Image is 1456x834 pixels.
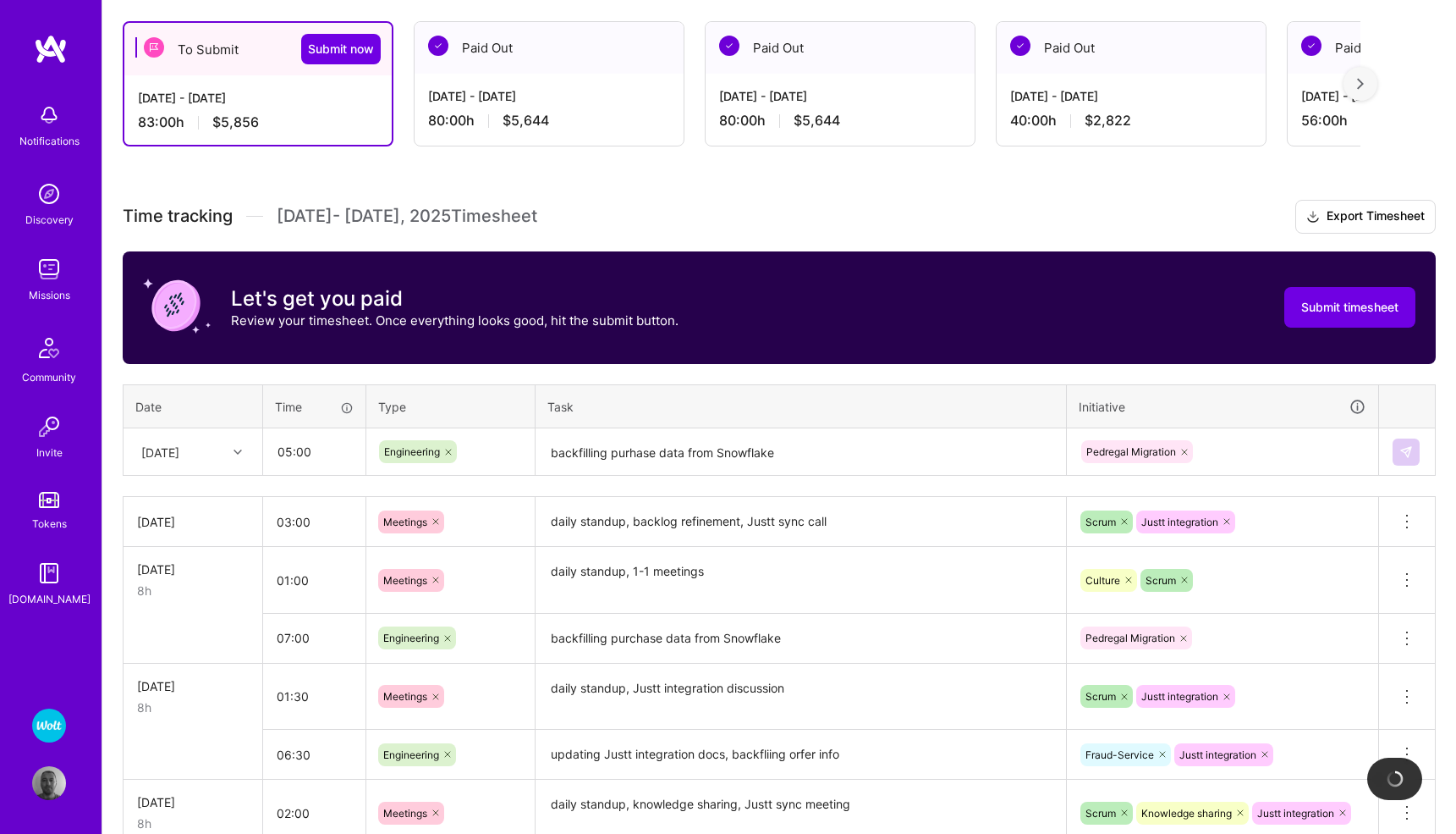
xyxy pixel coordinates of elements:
[366,384,536,428] th: Type
[503,112,549,130] span: $5,644
[383,632,439,644] span: Engineering
[137,815,249,832] div: 8h
[1079,397,1366,417] div: Initiative
[1146,574,1176,587] span: Scrum
[383,807,427,820] span: Meetings
[143,272,211,340] img: coin
[1141,690,1218,703] span: Justt integration
[137,561,249,578] div: [DATE]
[1010,112,1252,130] div: 40:00 h
[1085,690,1116,703] span: Scrum
[124,23,392,75] div: To Submit
[1284,287,1415,328] button: Submit timesheet
[34,34,68,64] img: logo
[1179,748,1256,761] span: Justt integration
[536,384,1067,428] th: Task
[1085,516,1116,528] span: Scrum
[231,286,679,312] h3: Let's get you paid
[308,41,374,58] span: Submit now
[997,22,1266,74] div: Paid Out
[1393,439,1421,466] div: null
[19,132,80,150] div: Notifications
[137,699,249,716] div: 8h
[137,677,249,695] div: [DATE]
[794,112,840,130] span: $5,644
[28,709,70,743] a: Wolt - Fintech: Payments Expansion Team
[39,492,59,508] img: tokens
[383,516,427,528] span: Meetings
[1010,36,1030,56] img: Paid Out
[123,206,233,227] span: Time tracking
[1357,78,1364,90] img: right
[537,549,1064,612] textarea: daily standup, 1-1 meetings
[1085,574,1120,587] span: Culture
[275,398,354,416] div: Time
[263,616,365,660] input: HH:MM
[28,766,70,800] a: User Avatar
[124,384,263,428] th: Date
[1085,748,1154,761] span: Fraud-Service
[384,445,440,458] span: Engineering
[264,429,365,474] input: HH:MM
[706,22,975,74] div: Paid Out
[231,312,679,329] p: Review your timesheet. Once everything looks good, hit the submit button.
[719,112,961,130] div: 80:00 h
[383,690,427,703] span: Meetings
[1141,516,1218,528] span: Justt integration
[1010,87,1252,105] div: [DATE] - [DATE]
[301,34,381,64] button: Submit now
[25,211,74,229] div: Discovery
[263,558,365,603] input: HH:MM
[1399,445,1413,459] img: Submit
[32,709,66,743] img: Wolt - Fintech: Payments Expansion Team
[428,36,448,56] img: Paid Out
[719,36,739,56] img: Paid Out
[8,590,91,608] div: [DOMAIN_NAME]
[1295,200,1436,234] button: Export Timesheet
[537,666,1064,729] textarea: daily standup, Justt integration discussion
[138,89,378,107] div: [DATE] - [DATE]
[415,22,684,74] div: Paid Out
[428,112,670,130] div: 80:00 h
[137,582,249,599] div: 8h
[36,444,63,461] div: Invite
[277,206,537,227] span: [DATE] - [DATE] , 2025 Timesheet
[212,113,259,131] span: $5,856
[383,748,439,761] span: Engineering
[32,766,66,800] img: User Avatar
[263,732,365,777] input: HH:MM
[32,98,66,132] img: bell
[1141,807,1232,820] span: Knowledge sharing
[1301,36,1321,56] img: Paid Out
[29,328,69,368] img: Community
[1085,632,1175,644] span: Pedregal Migration
[138,113,378,131] div: 83:00 h
[32,252,66,286] img: teamwork
[32,556,66,590] img: guide book
[263,500,365,544] input: HH:MM
[141,443,179,461] div: [DATE]
[234,448,242,456] i: icon Chevron
[1086,445,1176,458] span: Pedregal Migration
[22,368,76,386] div: Community
[537,732,1064,778] textarea: updating Justt integration docs, backfliing orfer info
[537,616,1064,662] textarea: backfilling purchase data from Snowflake
[1085,112,1131,130] span: $2,822
[383,574,427,587] span: Meetings
[32,177,66,211] img: discovery
[137,793,249,811] div: [DATE]
[1085,807,1116,820] span: Scrum
[137,513,249,531] div: [DATE]
[29,286,70,304] div: Missions
[32,410,66,444] img: Invite
[144,37,164,58] img: To Submit
[263,674,365,719] input: HH:MM
[428,87,670,105] div: [DATE] - [DATE]
[1301,299,1398,316] span: Submit timesheet
[537,499,1064,545] textarea: daily standup, backlog refinement, Justt sync call
[719,87,961,105] div: [DATE] - [DATE]
[1386,770,1403,787] img: loading
[32,515,67,533] div: Tokens
[1306,208,1320,226] i: icon Download
[537,430,1064,475] textarea: backfilling purhase data from Snowflake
